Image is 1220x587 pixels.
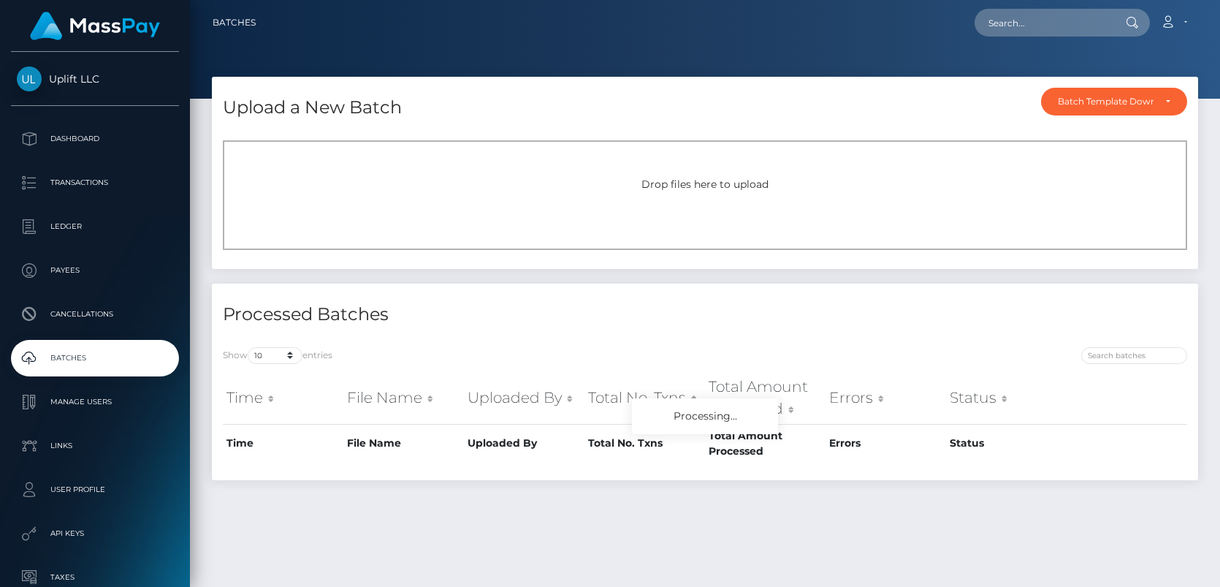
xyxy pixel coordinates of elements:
[705,424,826,463] th: Total Amount Processed
[30,12,160,40] img: MassPay Logo
[584,424,705,463] th: Total No. Txns
[17,303,173,325] p: Cancellations
[584,372,705,424] th: Total No. Txns
[11,384,179,420] a: Manage Users
[213,7,256,38] a: Batches
[343,424,464,463] th: File Name
[11,472,179,508] a: User Profile
[826,372,946,424] th: Errors
[946,424,1067,463] th: Status
[1081,347,1187,364] input: Search batches
[248,347,302,364] select: Showentries
[11,164,179,201] a: Transactions
[975,9,1112,37] input: Search...
[11,296,179,333] a: Cancellations
[17,67,42,91] img: Uplift LLC
[17,347,173,369] p: Batches
[641,178,769,191] span: Drop files here to upload
[464,372,584,424] th: Uploaded By
[223,302,694,327] h4: Processed Batches
[464,424,584,463] th: Uploaded By
[223,372,343,424] th: Time
[11,208,179,245] a: Ledger
[223,347,332,364] label: Show entries
[17,435,173,457] p: Links
[223,95,402,121] h4: Upload a New Batch
[17,523,173,545] p: API Keys
[17,216,173,238] p: Ledger
[1058,96,1154,107] div: Batch Template Download
[705,372,826,424] th: Total Amount Processed
[17,128,173,150] p: Dashboard
[343,372,464,424] th: File Name
[826,424,946,463] th: Errors
[11,252,179,289] a: Payees
[946,372,1067,424] th: Status
[632,398,778,434] div: Processing...
[11,340,179,376] a: Batches
[11,72,179,86] span: Uplift LLC
[17,260,173,281] p: Payees
[17,172,173,194] p: Transactions
[11,515,179,552] a: API Keys
[17,479,173,501] p: User Profile
[11,428,179,464] a: Links
[1041,88,1187,115] button: Batch Template Download
[11,121,179,157] a: Dashboard
[17,391,173,413] p: Manage Users
[223,424,343,463] th: Time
